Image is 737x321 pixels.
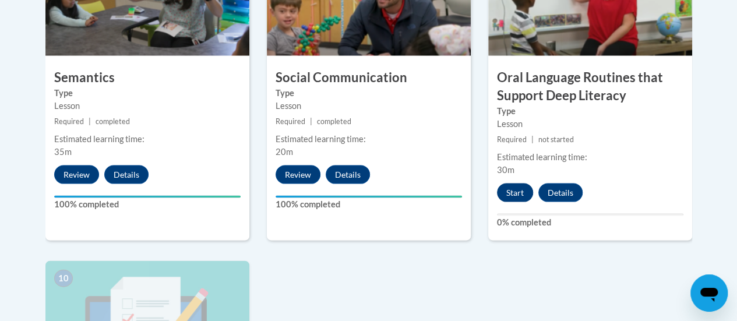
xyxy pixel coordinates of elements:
span: 10 [54,270,73,287]
button: Review [54,165,99,184]
label: 100% completed [276,198,462,211]
span: | [89,117,91,126]
h3: Oral Language Routines that Support Deep Literacy [488,69,692,105]
label: 100% completed [54,198,241,211]
span: | [310,117,312,126]
span: Required [497,135,527,144]
span: | [531,135,534,144]
label: Type [276,87,462,100]
button: Review [276,165,320,184]
label: Type [54,87,241,100]
button: Details [326,165,370,184]
span: Required [276,117,305,126]
span: 20m [276,147,293,157]
span: 30m [497,165,514,175]
button: Details [104,165,149,184]
div: Estimated learning time: [54,133,241,146]
label: 0% completed [497,216,683,229]
button: Start [497,184,533,202]
div: Your progress [54,196,241,198]
span: completed [96,117,130,126]
label: Type [497,105,683,118]
span: 35m [54,147,72,157]
div: Estimated learning time: [497,151,683,164]
iframe: Button to launch messaging window [690,274,728,312]
div: Lesson [54,100,241,112]
h3: Semantics [45,69,249,87]
h3: Social Communication [267,69,471,87]
span: not started [538,135,574,144]
span: completed [317,117,351,126]
div: Your progress [276,196,462,198]
button: Details [538,184,583,202]
div: Estimated learning time: [276,133,462,146]
div: Lesson [497,118,683,130]
span: Required [54,117,84,126]
div: Lesson [276,100,462,112]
